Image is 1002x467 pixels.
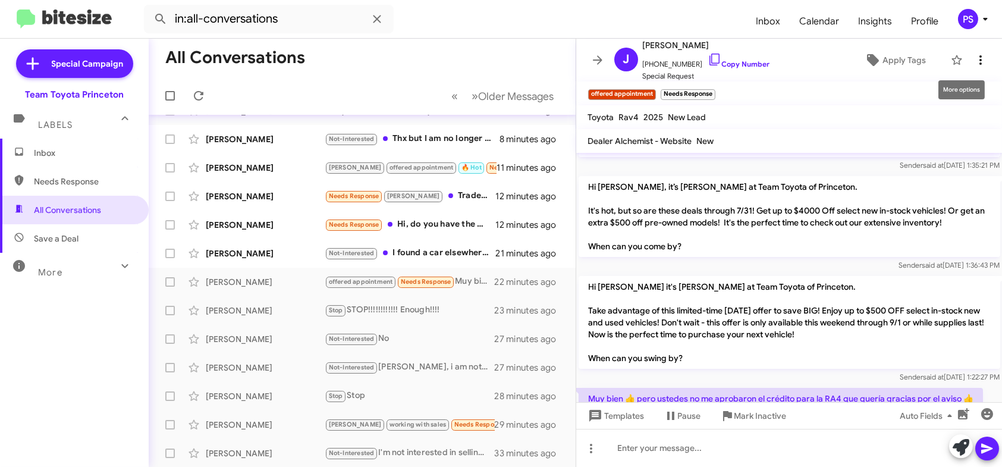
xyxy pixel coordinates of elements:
[678,405,701,427] span: Pause
[708,59,770,68] a: Copy Number
[325,132,500,146] div: Thx but I am no longer looking to buy a car.
[923,161,944,170] span: said at
[206,276,325,288] div: [PERSON_NAME]
[588,112,614,123] span: Toyota
[390,421,447,428] span: working with sales
[643,70,770,82] span: Special Request
[329,278,393,286] span: offered appointment
[899,261,1000,269] span: Sender [DATE] 1:36:43 PM
[495,419,566,431] div: 29 minutes ago
[489,164,540,171] span: Needs Response
[206,162,325,174] div: [PERSON_NAME]
[495,219,566,231] div: 12 minutes ago
[902,4,948,39] a: Profile
[329,363,375,371] span: Not-Interested
[329,449,375,457] span: Not-Interested
[206,333,325,345] div: [PERSON_NAME]
[329,164,382,171] span: [PERSON_NAME]
[329,135,375,143] span: Not-Interested
[697,136,714,146] span: New
[495,247,566,259] div: 21 minutes ago
[325,418,495,431] div: Hey, I got a great deal and bought a sequoia last week. Thanks!
[445,84,561,108] nav: Page navigation example
[52,58,124,70] span: Special Campaign
[472,89,479,104] span: »
[586,405,645,427] span: Templates
[325,332,495,346] div: No
[325,389,495,403] div: Stop
[619,112,639,123] span: Rav4
[938,80,985,99] div: More options
[325,303,495,317] div: STOP!!!!!!!!!!!! Enough!!!!
[495,190,566,202] div: 12 minutes ago
[890,405,966,427] button: Auto Fields
[495,390,566,402] div: 28 minutes ago
[900,372,1000,381] span: Sender [DATE] 1:22:27 PM
[34,147,135,159] span: Inbox
[711,405,796,427] button: Mark Inactive
[849,4,902,39] a: Insights
[325,446,495,460] div: I'm not interested in selling roght now
[497,162,566,174] div: 11 minutes ago
[25,89,124,101] div: Team Toyota Princeton
[38,267,62,278] span: More
[390,164,454,171] span: offered appointment
[144,5,394,33] input: Search
[668,112,706,123] span: New Lead
[325,361,495,374] div: [PERSON_NAME], i am not looking for car as of now.
[34,233,78,245] span: Save a Deal
[206,447,325,459] div: [PERSON_NAME]
[325,189,495,203] div: Trade in
[579,276,1000,369] p: Hi [PERSON_NAME] it's [PERSON_NAME] at Team Toyota of Princeton. Take advantage of this limited-t...
[643,52,770,70] span: [PHONE_NUMBER]
[329,192,379,200] span: Needs Response
[495,447,566,459] div: 33 minutes ago
[206,419,325,431] div: [PERSON_NAME]
[454,421,505,428] span: Needs Response
[206,362,325,374] div: [PERSON_NAME]
[401,278,451,286] span: Needs Response
[461,164,482,171] span: 🔥 Hot
[206,190,325,202] div: [PERSON_NAME]
[495,362,566,374] div: 27 minutes ago
[579,388,983,409] p: Muy bien 👍 pero ustedes no me aprobaron el crédito para la RA4 que quería gracias por el aviso 👍
[206,133,325,145] div: [PERSON_NAME]
[325,275,495,289] div: Muy bien 👍 pero ustedes no me aprobaron el crédito para la RA4 que quería gracias por el aviso 👍
[206,247,325,259] div: [PERSON_NAME]
[734,405,787,427] span: Mark Inactive
[329,421,382,428] span: [PERSON_NAME]
[948,9,989,29] button: PS
[495,333,566,345] div: 27 minutes ago
[329,221,379,228] span: Needs Response
[445,84,466,108] button: Previous
[325,246,495,260] div: I found a car elsewhere, but thanks for checking in
[923,372,944,381] span: said at
[34,204,101,216] span: All Conversations
[16,49,133,78] a: Special Campaign
[900,405,957,427] span: Auto Fields
[206,219,325,231] div: [PERSON_NAME]
[643,38,770,52] span: [PERSON_NAME]
[746,4,790,39] a: Inbox
[329,335,375,343] span: Not-Interested
[900,161,1000,170] span: Sender [DATE] 1:35:21 PM
[495,276,566,288] div: 22 minutes ago
[654,405,711,427] button: Pause
[325,218,495,231] div: Hi, do you have the Camry se 2025 in stock ? Can you send me the stock numbers with the details ?
[661,89,715,100] small: Needs Response
[479,90,554,103] span: Older Messages
[844,49,945,71] button: Apply Tags
[882,49,926,71] span: Apply Tags
[579,176,1000,257] p: Hi [PERSON_NAME], it’s [PERSON_NAME] at Team Toyota of Princeton. It's hot, but so are these deal...
[790,4,849,39] a: Calendar
[495,305,566,316] div: 23 minutes ago
[465,84,561,108] button: Next
[38,120,73,130] span: Labels
[206,305,325,316] div: [PERSON_NAME]
[576,405,654,427] button: Templates
[325,161,497,174] div: Yes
